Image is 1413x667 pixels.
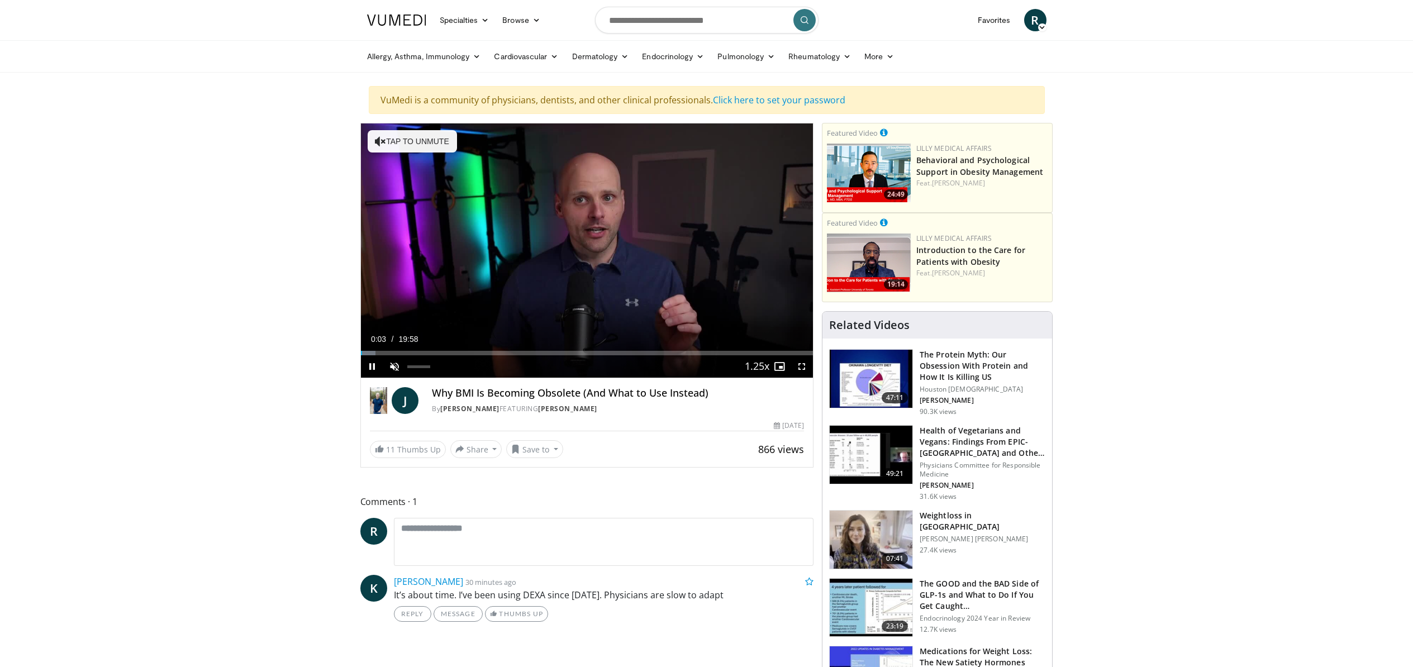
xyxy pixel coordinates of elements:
[920,614,1045,623] p: Endocrinology 2024 Year in Review
[506,440,563,458] button: Save to
[829,318,910,332] h4: Related Videos
[829,578,1045,637] a: 23:19 The GOOD and the BAD Side of GLP-1s and What to Do If You Get Caught… Endocrinology 2024 Ye...
[746,355,768,378] button: Playback Rate
[538,404,597,413] a: [PERSON_NAME]
[434,606,483,622] a: Message
[932,268,985,278] a: [PERSON_NAME]
[392,387,418,414] a: J
[920,425,1045,459] h3: Health of Vegetarians and Vegans: Findings From EPIC-[GEOGRAPHIC_DATA] and Othe…
[360,575,387,602] a: K
[407,365,430,368] div: Volume Level
[782,45,858,68] a: Rheumatology
[858,45,901,68] a: More
[360,494,814,509] span: Comments 1
[394,588,814,602] p: It’s about time. I’ve been using DEXA since [DATE]. Physicians are slow to adapt
[791,355,813,378] button: Fullscreen
[920,546,957,555] p: 27.4K views
[450,440,502,458] button: Share
[971,9,1017,31] a: Favorites
[827,218,878,228] small: Featured Video
[916,144,992,153] a: Lilly Medical Affairs
[595,7,819,34] input: Search topics, interventions
[433,9,496,31] a: Specialties
[440,404,499,413] a: [PERSON_NAME]
[361,123,813,378] video-js: Video Player
[830,350,912,408] img: b7b8b05e-5021-418b-a89a-60a270e7cf82.150x105_q85_crop-smart_upscale.jpg
[932,178,985,188] a: [PERSON_NAME]
[371,335,386,344] span: 0:03
[916,268,1048,278] div: Feat.
[713,94,845,106] a: Click here to set your password
[370,387,388,414] img: Dr. Jordan Rennicke
[360,518,387,545] a: R
[827,234,911,292] a: 19:14
[827,234,911,292] img: acc2e291-ced4-4dd5-b17b-d06994da28f3.png.150x105_q85_crop-smart_upscale.png
[394,606,431,622] a: Reply
[496,9,547,31] a: Browse
[920,492,957,501] p: 31.6K views
[830,426,912,484] img: 606f2b51-b844-428b-aa21-8c0c72d5a896.150x105_q85_crop-smart_upscale.jpg
[399,335,418,344] span: 19:58
[920,625,957,634] p: 12.7K views
[367,15,426,26] img: VuMedi Logo
[565,45,636,68] a: Dermatology
[920,349,1045,383] h3: The Protein Myth: Our Obsession With Protein and How It Is Killing US
[394,575,463,588] a: [PERSON_NAME]
[386,444,395,455] span: 11
[827,144,911,202] a: 24:49
[920,510,1045,532] h3: Weightloss in [GEOGRAPHIC_DATA]
[774,421,804,431] div: [DATE]
[827,128,878,138] small: Featured Video
[369,86,1045,114] div: VuMedi is a community of physicians, dentists, and other clinical professionals.
[487,45,565,68] a: Cardiovascular
[916,155,1043,177] a: Behavioral and Psychological Support in Obesity Management
[882,553,908,564] span: 07:41
[884,189,908,199] span: 24:49
[829,510,1045,569] a: 07:41 Weightloss in [GEOGRAPHIC_DATA] [PERSON_NAME] [PERSON_NAME] 27.4K views
[916,234,992,243] a: Lilly Medical Affairs
[916,178,1048,188] div: Feat.
[758,442,804,456] span: 866 views
[882,468,908,479] span: 49:21
[768,355,791,378] button: Enable picture-in-picture mode
[361,355,383,378] button: Pause
[882,621,908,632] span: 23:19
[465,577,516,587] small: 30 minutes ago
[829,425,1045,501] a: 49:21 Health of Vegetarians and Vegans: Findings From EPIC-[GEOGRAPHIC_DATA] and Othe… Physicians...
[884,279,908,289] span: 19:14
[383,355,406,378] button: Unmute
[361,351,813,355] div: Progress Bar
[830,511,912,569] img: 9983fed1-7565-45be-8934-aef1103ce6e2.150x105_q85_crop-smart_upscale.jpg
[432,404,804,414] div: By FEATURING
[920,396,1045,405] p: [PERSON_NAME]
[485,606,548,622] a: Thumbs Up
[370,441,446,458] a: 11 Thumbs Up
[920,578,1045,612] h3: The GOOD and the BAD Side of GLP-1s and What to Do If You Get Caught…
[920,481,1045,490] p: [PERSON_NAME]
[916,245,1025,267] a: Introduction to the Care for Patients with Obesity
[1024,9,1046,31] a: R
[829,349,1045,416] a: 47:11 The Protein Myth: Our Obsession With Protein and How It Is Killing US Houston [DEMOGRAPHIC_...
[360,45,488,68] a: Allergy, Asthma, Immunology
[711,45,782,68] a: Pulmonology
[920,461,1045,479] p: Physicians Committee for Responsible Medicine
[635,45,711,68] a: Endocrinology
[392,335,394,344] span: /
[920,385,1045,394] p: Houston [DEMOGRAPHIC_DATA]
[830,579,912,637] img: 756cb5e3-da60-49d4-af2c-51c334342588.150x105_q85_crop-smart_upscale.jpg
[920,535,1045,544] p: [PERSON_NAME] [PERSON_NAME]
[368,130,457,153] button: Tap to unmute
[920,407,957,416] p: 90.3K views
[432,387,804,399] h4: Why BMI Is Becoming Obsolete (And What to Use Instead)
[882,392,908,403] span: 47:11
[827,144,911,202] img: ba3304f6-7838-4e41-9c0f-2e31ebde6754.png.150x105_q85_crop-smart_upscale.png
